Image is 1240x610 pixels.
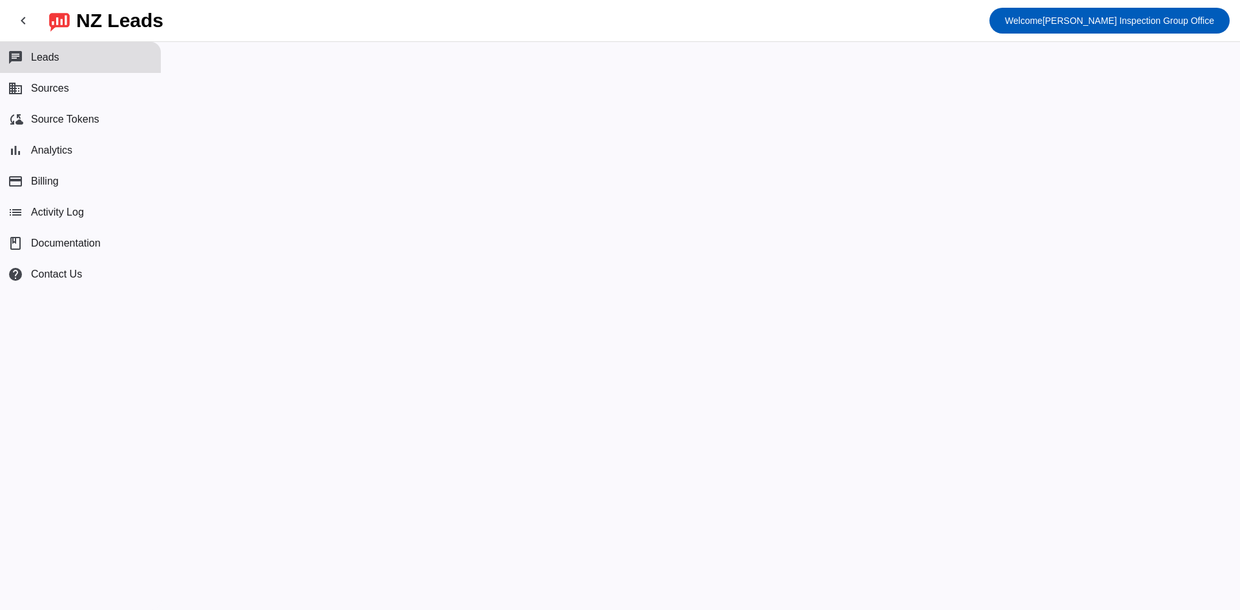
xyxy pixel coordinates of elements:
span: Billing [31,176,59,187]
div: NZ Leads [76,12,163,30]
mat-icon: cloud_sync [8,112,23,127]
span: [PERSON_NAME] Inspection Group Office [1005,12,1214,30]
mat-icon: business [8,81,23,96]
span: Leads [31,52,59,63]
mat-icon: help [8,267,23,282]
span: Documentation [31,238,101,249]
mat-icon: chat [8,50,23,65]
span: Analytics [31,145,72,156]
span: book [8,236,23,251]
mat-icon: bar_chart [8,143,23,158]
span: Source Tokens [31,114,99,125]
mat-icon: payment [8,174,23,189]
span: Welcome [1005,15,1042,26]
img: logo [49,10,70,32]
span: Sources [31,83,69,94]
button: Welcome[PERSON_NAME] Inspection Group Office [989,8,1230,34]
span: Activity Log [31,207,84,218]
span: Contact Us [31,269,82,280]
mat-icon: list [8,205,23,220]
mat-icon: chevron_left [15,13,31,28]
